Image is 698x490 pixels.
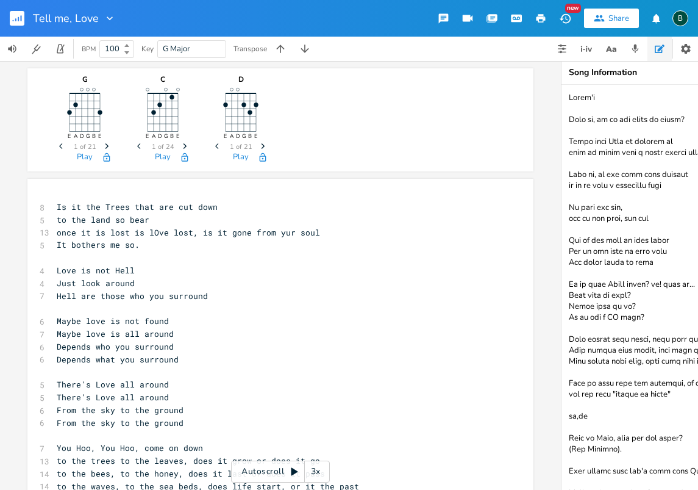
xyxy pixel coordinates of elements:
[74,143,96,150] span: 1 of 21
[248,132,252,140] text: B
[141,45,154,52] div: Key
[236,132,240,140] text: D
[54,76,115,83] div: G
[57,290,208,301] span: Hell are those who you surround
[233,45,267,52] div: Transpose
[231,461,330,483] div: Autoscroll
[224,132,227,140] text: E
[57,239,140,250] span: It bothers me so.
[565,4,581,13] div: New
[57,442,203,453] span: You Hoo, You Hoo, come on down
[210,76,271,83] div: D
[152,143,174,150] span: 1 of 24
[158,132,162,140] text: D
[33,13,99,24] span: Tell me, Love
[57,379,169,390] span: There's Love all around
[82,46,96,52] div: BPM
[86,132,90,140] text: G
[74,132,78,140] text: A
[68,132,71,140] text: E
[77,153,93,163] button: Play
[672,10,688,26] div: BruCe
[672,4,688,32] button: B
[553,7,577,29] button: New
[57,214,149,225] span: to the land so bear
[305,461,327,483] div: 3x
[57,354,179,365] span: Depends what you surround
[57,392,169,403] span: There's Love all around
[132,76,193,83] div: C
[164,132,168,140] text: G
[230,132,234,140] text: A
[57,328,174,339] span: Maybe love is all around
[152,132,156,140] text: A
[57,201,218,212] span: Is it the Trees that are cut down
[57,227,320,238] span: once it is lost is lOve lost, is it gone from yur soul
[163,43,190,54] span: G Major
[242,132,246,140] text: G
[80,132,84,140] text: D
[57,341,174,352] span: Depends who you surround
[57,455,320,466] span: to the trees to the leaves, does it grow or does it go
[92,132,96,140] text: B
[608,13,629,24] div: Share
[233,153,249,163] button: Play
[254,132,257,140] text: E
[57,265,135,276] span: Love is not Hell
[176,132,179,140] text: E
[57,315,169,326] span: Maybe love is not found
[155,153,171,163] button: Play
[98,132,101,140] text: E
[57,417,183,428] span: From the sky to the ground
[57,278,135,289] span: Just look around
[584,9,639,28] button: Share
[57,468,325,479] span: to the bees, to the honey, does it last or does it pass
[146,132,149,140] text: E
[230,143,252,150] span: 1 of 21
[57,405,183,416] span: From the sky to the ground
[170,132,174,140] text: B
